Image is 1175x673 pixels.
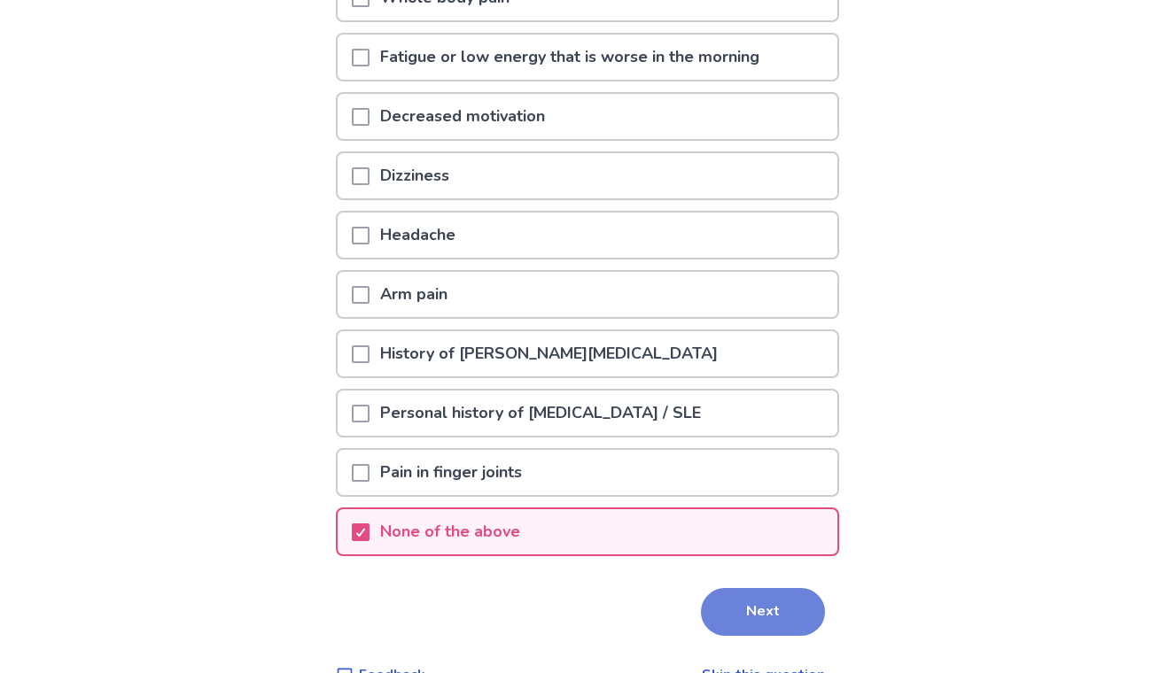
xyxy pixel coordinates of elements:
p: Headache [370,213,466,258]
p: Arm pain [370,272,458,317]
p: None of the above [370,509,531,554]
p: Personal history of [MEDICAL_DATA] / SLE [370,391,712,436]
p: History of [PERSON_NAME][MEDICAL_DATA] [370,331,728,376]
p: Dizziness [370,153,460,198]
p: Decreased motivation [370,94,556,139]
button: Next [701,588,825,636]
p: Pain in finger joints [370,450,533,495]
p: Fatigue or low energy that is worse in the morning [370,35,770,80]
